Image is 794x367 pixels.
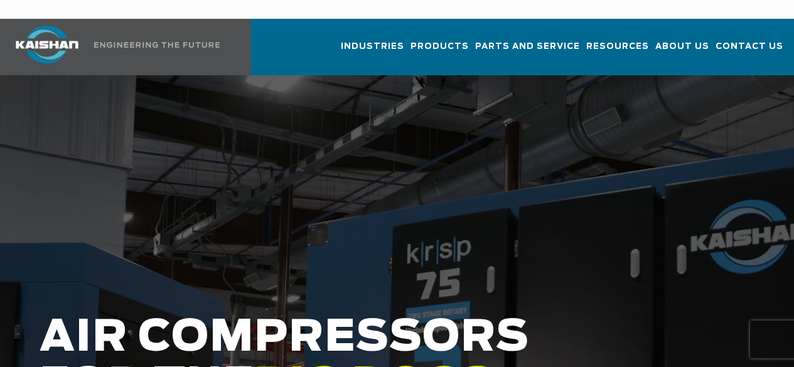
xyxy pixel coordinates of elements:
a: Products [410,30,469,73]
span: Products [410,40,469,54]
img: Engineering the future [94,42,220,48]
a: Industries [341,30,404,73]
span: Contact Us [716,40,783,54]
span: Resources [586,40,649,54]
a: About Us [655,30,709,73]
span: About Us [655,40,709,54]
a: Resources [586,30,649,73]
a: Contact Us [716,30,783,73]
span: Industries [341,40,404,54]
span: Parts and Service [475,40,580,54]
a: Parts and Service [475,30,580,73]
